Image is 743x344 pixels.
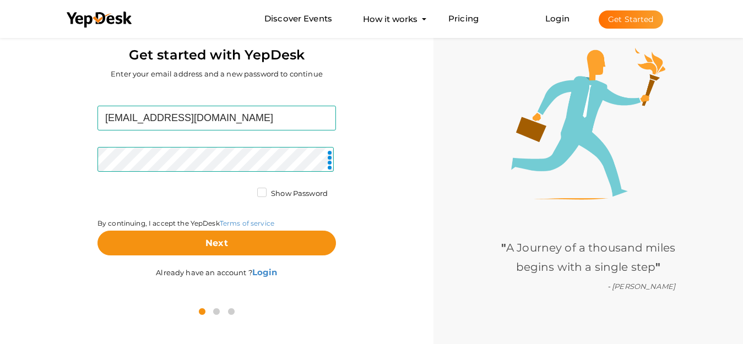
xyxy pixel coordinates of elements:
button: Next [97,231,336,255]
b: Next [205,238,228,248]
a: Terms of service [220,219,274,227]
button: How it works [360,9,421,29]
label: Enter your email address and a new password to continue [111,69,323,79]
b: " [655,260,660,274]
label: Get started with YepDesk [129,45,305,65]
a: Pricing [448,9,479,29]
label: By continuing, I accept the YepDesk [97,219,274,228]
b: " [501,241,506,254]
label: Show Password [257,188,328,199]
i: - [PERSON_NAME] [608,282,675,291]
img: step1-illustration.png [511,48,665,200]
input: Enter your email address [97,106,336,130]
a: Discover Events [264,9,332,29]
label: Already have an account ? [156,255,277,278]
button: Get Started [599,10,663,29]
span: A Journey of a thousand miles begins with a single step [501,241,675,274]
a: Login [545,13,570,24]
b: Login [252,267,278,277]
